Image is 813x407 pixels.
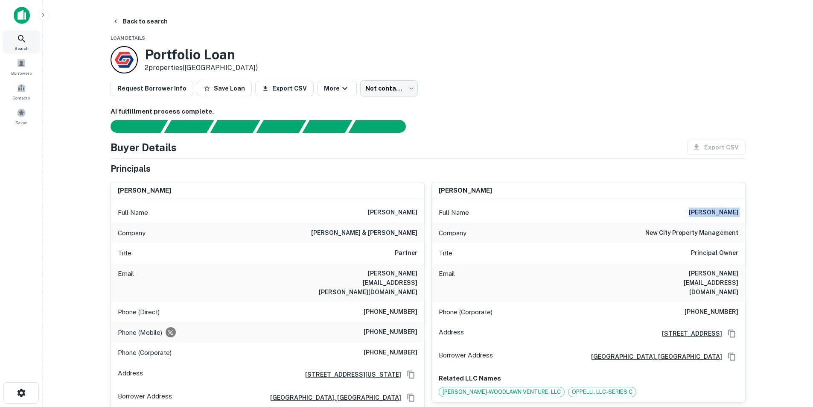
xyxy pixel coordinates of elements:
h6: [PERSON_NAME] & [PERSON_NAME] [311,228,417,238]
p: Company [439,228,466,238]
a: Contacts [3,80,40,103]
iframe: Chat Widget [770,339,813,380]
a: [STREET_ADDRESS][US_STATE] [298,370,401,379]
span: Loan Details [111,35,145,41]
h6: [PHONE_NUMBER] [364,307,417,317]
div: Principals found, AI now looking for contact information... [256,120,306,133]
a: Borrowers [3,55,40,78]
h6: [PERSON_NAME][EMAIL_ADDRESS][DOMAIN_NAME] [636,269,738,297]
p: Address [439,327,464,340]
p: Address [118,368,143,381]
a: [STREET_ADDRESS] [655,329,722,338]
a: Saved [3,105,40,128]
h6: [PHONE_NUMBER] [364,327,417,337]
p: Phone (Direct) [118,307,160,317]
p: Borrower Address [439,350,493,363]
h6: [PERSON_NAME][EMAIL_ADDRESS][PERSON_NAME][DOMAIN_NAME] [315,269,417,297]
p: Title [118,248,131,258]
span: Contacts [13,94,30,101]
h6: new city property management [645,228,738,238]
p: 2 properties ([GEOGRAPHIC_DATA]) [145,63,258,73]
p: Full Name [118,208,148,218]
img: capitalize-icon.png [14,7,30,24]
button: Export CSV [255,81,314,96]
h6: [PERSON_NAME] [118,186,171,196]
h6: Partner [395,248,417,258]
div: Not contacted [360,80,418,97]
p: Email [439,269,455,297]
span: OPPELLI, LLC-SERIES C [568,388,636,396]
p: Title [439,248,452,258]
button: Copy Address [726,350,738,363]
p: Company [118,228,146,238]
div: Requests to not be contacted at this number [166,327,176,337]
a: Search [3,30,40,53]
p: Phone (Corporate) [118,348,172,358]
span: Saved [15,119,28,126]
p: Related LLC Names [439,373,738,384]
button: Back to search [109,14,171,29]
div: Documents found, AI parsing details... [210,120,260,133]
h6: [PERSON_NAME] [368,208,417,218]
span: Search [15,45,29,52]
h6: [PHONE_NUMBER] [685,307,738,317]
h4: Buyer Details [111,140,177,155]
p: Full Name [439,208,469,218]
span: Borrowers [11,70,32,76]
h6: [PERSON_NAME] [439,186,492,196]
button: Save Loan [197,81,252,96]
div: Principals found, still searching for contact information. This may take time... [302,120,352,133]
h3: Portfolio Loan [145,47,258,63]
a: [GEOGRAPHIC_DATA], [GEOGRAPHIC_DATA] [584,352,722,361]
h6: AI fulfillment process complete. [111,107,746,117]
div: AI fulfillment process complete. [349,120,416,133]
span: [PERSON_NAME]-WOODLAWN VENTURE, LLC [439,388,564,396]
button: Copy Address [726,327,738,340]
a: [GEOGRAPHIC_DATA], [GEOGRAPHIC_DATA] [263,393,401,402]
button: Request Borrower Info [111,81,193,96]
p: Phone (Mobile) [118,328,162,338]
h5: Principals [111,162,151,175]
h6: Principal Owner [691,248,738,258]
div: Sending borrower request to AI... [100,120,164,133]
button: More [317,81,357,96]
button: Copy Address [405,391,417,404]
p: Email [118,269,134,297]
button: Copy Address [405,368,417,381]
h6: [PHONE_NUMBER] [364,348,417,358]
p: Phone (Corporate) [439,307,492,317]
h6: [PERSON_NAME] [689,208,738,218]
p: Borrower Address [118,391,172,404]
div: Your request is received and processing... [164,120,214,133]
